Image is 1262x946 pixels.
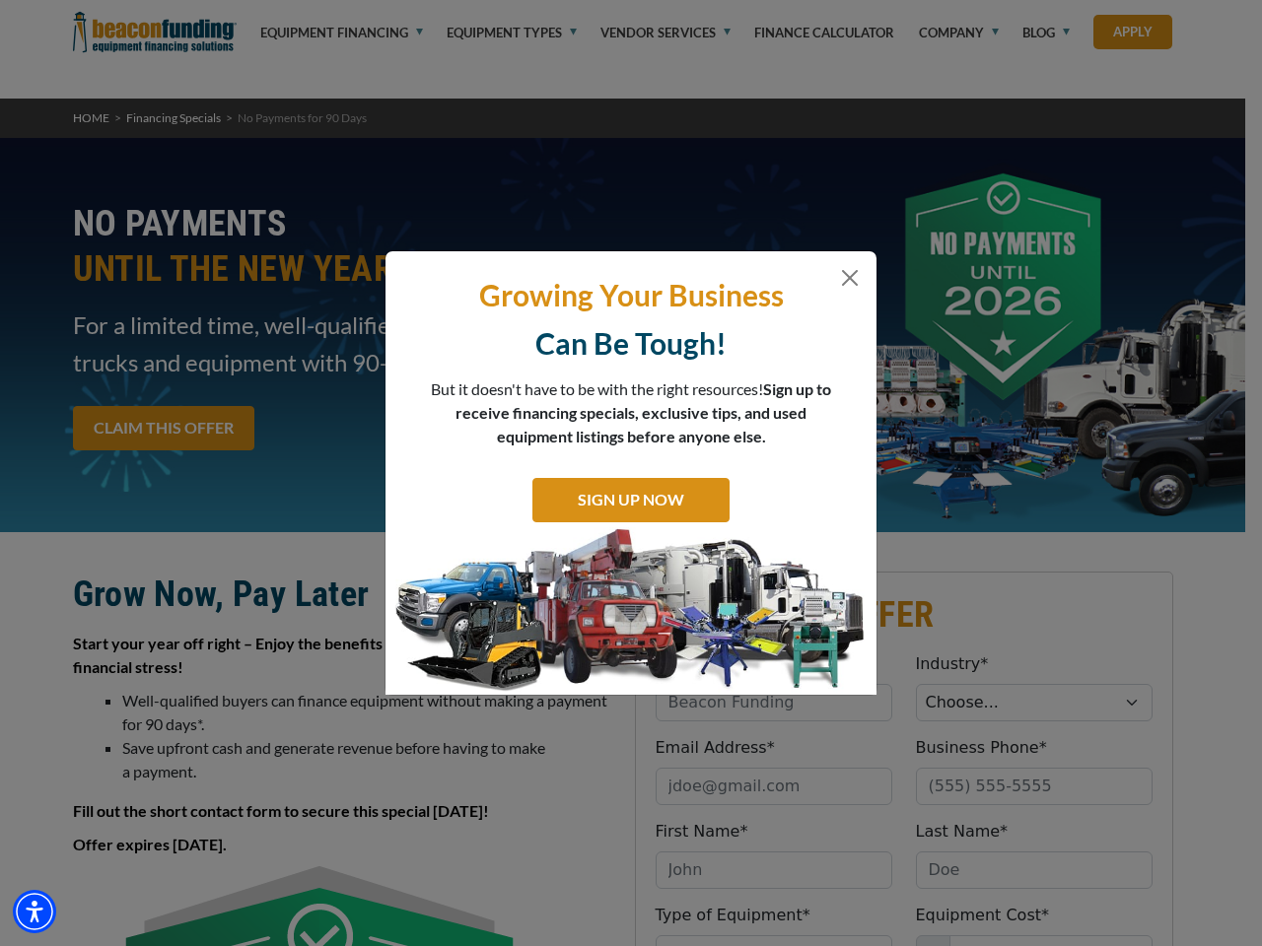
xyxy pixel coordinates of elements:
p: Can Be Tough! [400,324,862,363]
p: But it doesn't have to be with the right resources! [430,377,832,448]
p: Growing Your Business [400,276,862,314]
img: subscribe-modal.jpg [386,527,876,695]
a: SIGN UP NOW [532,478,730,522]
div: Accessibility Menu [13,890,56,933]
button: Close [838,266,862,290]
span: Sign up to receive financing specials, exclusive tips, and used equipment listings before anyone ... [456,379,831,445]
